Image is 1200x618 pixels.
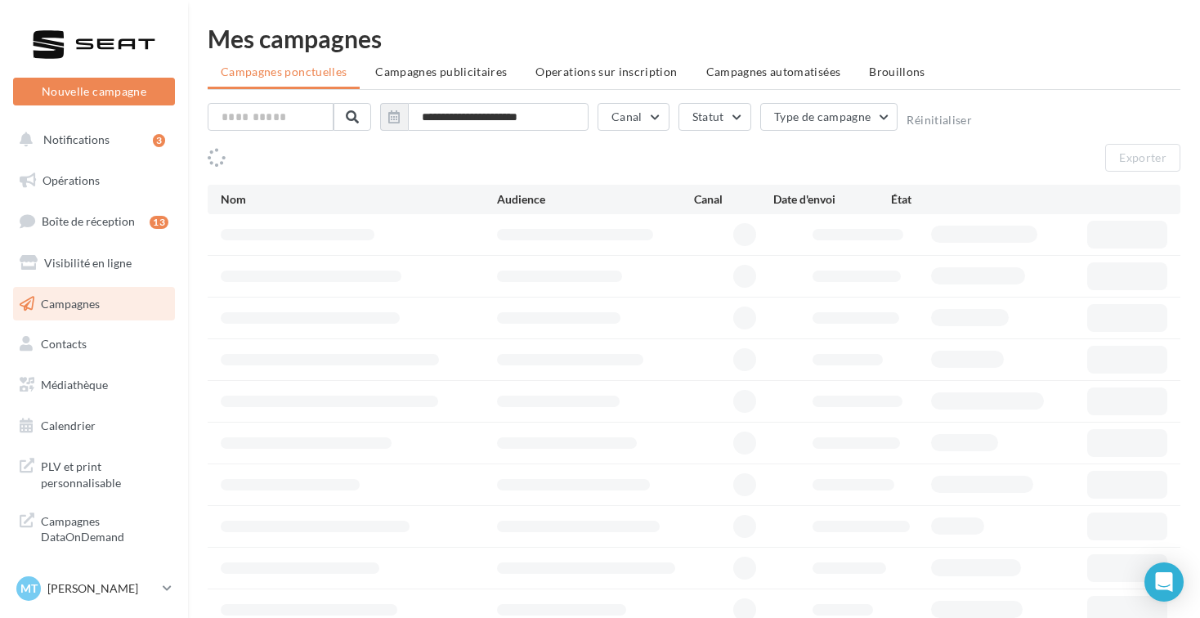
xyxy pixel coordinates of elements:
span: Campagnes [41,296,100,310]
div: 3 [153,134,165,147]
a: Médiathèque [10,368,178,402]
div: Date d'envoi [773,191,892,208]
a: Calendrier [10,409,178,443]
button: Type de campagne [760,103,898,131]
span: Contacts [41,337,87,351]
div: État [891,191,1010,208]
span: Brouillons [869,65,925,78]
div: Audience [497,191,694,208]
a: Campagnes [10,287,178,321]
span: PLV et print personnalisable [41,455,168,490]
a: PLV et print personnalisable [10,449,178,497]
a: Boîte de réception13 [10,204,178,239]
div: Nom [221,191,497,208]
button: Canal [598,103,669,131]
div: Canal [694,191,773,208]
button: Exporter [1105,144,1180,172]
p: [PERSON_NAME] [47,580,156,597]
span: Visibilité en ligne [44,256,132,270]
a: Contacts [10,327,178,361]
span: Boîte de réception [42,214,135,228]
span: Médiathèque [41,378,108,392]
button: Notifications 3 [10,123,172,157]
a: Opérations [10,163,178,198]
a: Campagnes DataOnDemand [10,504,178,552]
div: 13 [150,216,168,229]
span: Calendrier [41,419,96,432]
span: Campagnes DataOnDemand [41,510,168,545]
span: Notifications [43,132,110,146]
span: Operations sur inscription [535,65,677,78]
div: Open Intercom Messenger [1144,562,1184,602]
a: Visibilité en ligne [10,246,178,280]
span: Campagnes automatisées [706,65,841,78]
span: MT [20,580,38,597]
span: Opérations [43,173,100,187]
span: Campagnes publicitaires [375,65,507,78]
a: MT [PERSON_NAME] [13,573,175,604]
button: Réinitialiser [907,114,972,127]
div: Mes campagnes [208,26,1180,51]
button: Statut [678,103,751,131]
button: Nouvelle campagne [13,78,175,105]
